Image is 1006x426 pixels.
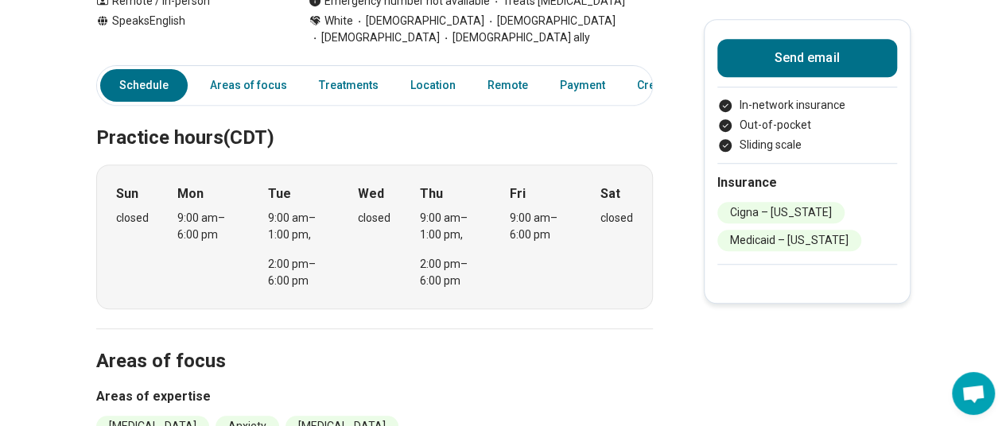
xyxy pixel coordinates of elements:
[116,210,149,227] div: closed
[440,29,590,46] span: [DEMOGRAPHIC_DATA] ally
[100,69,188,102] a: Schedule
[96,87,653,152] h2: Practice hours (CDT)
[96,165,653,309] div: When does the program meet?
[268,210,329,243] div: 9:00 am – 1:00 pm ,
[268,256,329,289] div: 2:00 pm – 6:00 pm
[717,202,845,223] li: Cigna – [US_STATE]
[200,69,297,102] a: Areas of focus
[324,13,353,29] span: White
[116,184,138,203] strong: Sun
[717,137,897,153] li: Sliding scale
[717,173,897,192] h2: Insurance
[177,210,239,243] div: 9:00 am – 6:00 pm
[484,13,616,29] span: [DEMOGRAPHIC_DATA]
[96,387,653,406] h3: Areas of expertise
[952,372,995,415] div: Open chat
[717,97,897,153] ul: Payment options
[550,69,615,102] a: Payment
[717,39,897,77] button: Send email
[96,13,277,46] div: Speaks English
[420,210,481,243] div: 9:00 am – 1:00 pm ,
[358,184,384,203] strong: Wed
[96,310,653,375] h2: Areas of focus
[268,184,291,203] strong: Tue
[309,69,388,102] a: Treatments
[600,210,633,227] div: closed
[401,69,465,102] a: Location
[358,210,390,227] div: closed
[717,97,897,114] li: In-network insurance
[177,184,204,203] strong: Mon
[478,69,538,102] a: Remote
[420,256,481,289] div: 2:00 pm – 6:00 pm
[420,184,443,203] strong: Thu
[510,210,571,243] div: 9:00 am – 6:00 pm
[309,29,440,46] span: [DEMOGRAPHIC_DATA]
[600,184,620,203] strong: Sat
[717,117,897,134] li: Out-of-pocket
[510,184,526,203] strong: Fri
[717,230,861,251] li: Medicaid – [US_STATE]
[353,13,484,29] span: [DEMOGRAPHIC_DATA]
[627,69,707,102] a: Credentials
